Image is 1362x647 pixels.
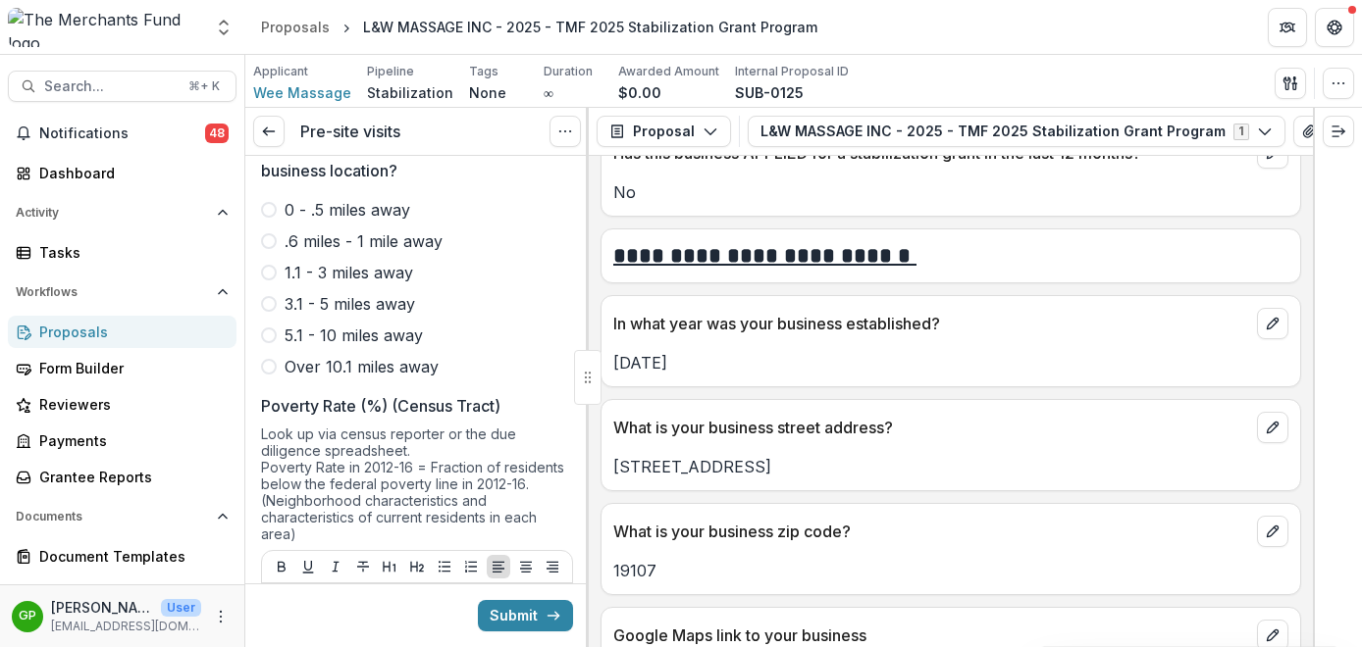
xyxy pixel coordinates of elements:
[367,82,453,103] p: Stabilization
[351,555,375,578] button: Strike
[478,600,573,631] button: Submit
[735,82,804,103] p: SUB-0125
[39,322,221,342] div: Proposals
[184,75,224,97] div: ⌘ + K
[1257,308,1288,339] button: edit
[541,555,564,578] button: Align Right
[253,82,351,103] a: Wee Massage
[16,510,209,523] span: Documents
[1257,412,1288,443] button: edit
[8,580,236,612] button: Open Contacts
[378,555,401,578] button: Heading 1
[735,63,849,80] p: Internal Proposal ID
[16,206,209,220] span: Activity
[469,63,498,80] p: Tags
[285,261,413,284] span: 1.1 - 3 miles away
[300,123,400,141] h3: Pre-site visits
[618,63,719,80] p: Awarded Amount
[613,455,1288,478] p: [STREET_ADDRESS]
[8,501,236,532] button: Open Documents
[209,605,233,628] button: More
[39,394,221,415] div: Reviewers
[367,63,414,80] p: Pipeline
[613,312,1249,335] p: In what year was your business established?
[514,555,538,578] button: Align Center
[253,63,308,80] p: Applicant
[613,623,1249,647] p: Google Maps link to your business
[613,559,1288,582] p: 19107
[8,540,236,572] a: Document Templates
[550,116,581,147] button: Options
[324,555,347,578] button: Italicize
[469,82,506,103] p: None
[459,555,483,578] button: Ordered List
[613,416,1249,439] p: What is your business street address?
[8,276,236,308] button: Open Workflows
[261,17,330,37] div: Proposals
[51,618,201,635] p: [EMAIL_ADDRESS][DOMAIN_NAME]
[487,555,510,578] button: Align Left
[270,555,293,578] button: Bold
[8,71,236,102] button: Search...
[39,430,221,451] div: Payments
[39,467,221,487] div: Grantee Reports
[253,13,338,41] a: Proposals
[261,425,573,550] div: Look up via census reporter or the due diligence spreadsheet. Poverty Rate in 2012-16 = Fraction ...
[8,157,236,189] a: Dashboard
[51,597,153,618] p: [PERSON_NAME]
[1257,516,1288,547] button: edit
[613,180,1288,204] p: No
[544,63,593,80] p: Duration
[1323,116,1354,147] button: Expand right
[8,316,236,348] a: Proposals
[8,236,236,269] a: Tasks
[39,242,221,263] div: Tasks
[210,8,237,47] button: Open entity switcher
[8,352,236,384] a: Form Builder
[285,355,439,378] span: Over 10.1 miles away
[161,599,201,617] p: User
[544,82,553,103] p: ∞
[613,351,1288,374] p: [DATE]
[748,116,1285,147] button: L&W MASSAGE INC - 2025 - TMF 2025 Stabilization Grant Program1
[285,323,423,347] span: 5.1 - 10 miles away
[296,555,320,578] button: Underline
[285,198,410,222] span: 0 - .5 miles away
[613,520,1249,543] p: What is your business zip code?
[8,197,236,228] button: Open Activity
[261,394,500,418] p: Poverty Rate (%) (Census Tract)
[8,424,236,457] a: Payments
[8,388,236,421] a: Reviewers
[618,82,661,103] p: $0.00
[8,8,202,47] img: The Merchants Fund logo
[8,118,236,149] button: Notifications48
[405,555,429,578] button: Heading 2
[433,555,456,578] button: Bullet List
[8,461,236,493] a: Grantee Reports
[1268,8,1307,47] button: Partners
[285,229,443,253] span: .6 miles - 1 mile away
[1315,8,1354,47] button: Get Help
[1293,116,1325,147] button: View Attached Files
[39,358,221,378] div: Form Builder
[253,13,825,41] nav: breadcrumb
[39,125,205,142] span: Notifications
[19,610,36,622] div: George Pitsakis
[597,116,731,147] button: Proposal
[16,285,209,299] span: Workflows
[39,163,221,183] div: Dashboard
[44,78,177,95] span: Search...
[205,124,229,143] span: 48
[285,292,415,316] span: 3.1 - 5 miles away
[261,135,545,182] p: How far away do you live from your business location?
[39,546,221,567] div: Document Templates
[363,17,817,37] div: L&W MASSAGE INC - 2025 - TMF 2025 Stabilization Grant Program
